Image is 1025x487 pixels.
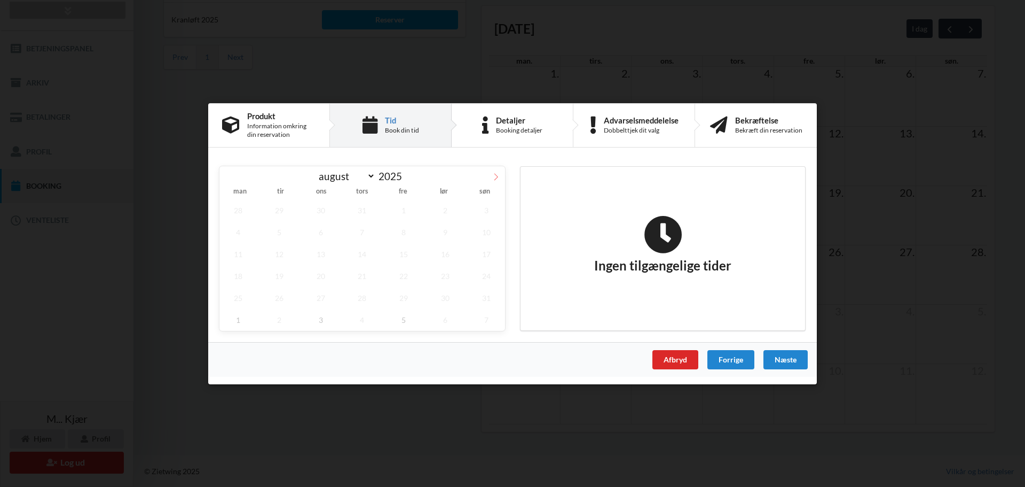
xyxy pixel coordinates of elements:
span: søn [464,188,505,195]
span: august 19, 2025 [261,265,298,287]
span: september 4, 2025 [344,308,381,330]
div: Detaljer [496,115,542,124]
span: man [219,188,260,195]
span: september 1, 2025 [219,308,257,330]
span: august 13, 2025 [302,243,340,265]
span: august 16, 2025 [427,243,464,265]
div: Afbryd [652,350,698,369]
span: juli 30, 2025 [302,199,340,221]
div: Information omkring din reservation [247,122,316,139]
span: august 29, 2025 [385,287,422,308]
span: august 7, 2025 [344,221,381,243]
span: august 12, 2025 [261,243,298,265]
div: Forrige [707,350,754,369]
span: tir [260,188,301,195]
span: august 24, 2025 [468,265,505,287]
span: august 30, 2025 [427,287,464,308]
span: august 18, 2025 [219,265,257,287]
span: august 28, 2025 [344,287,381,308]
span: juli 28, 2025 [219,199,257,221]
span: august 27, 2025 [302,287,340,308]
span: august 23, 2025 [427,265,464,287]
span: august 5, 2025 [261,221,298,243]
div: Booking detaljer [496,126,542,135]
span: august 31, 2025 [468,287,505,308]
span: august 25, 2025 [219,287,257,308]
div: Book din tid [385,126,419,135]
span: august 22, 2025 [385,265,422,287]
span: september 7, 2025 [468,308,505,330]
span: ons [301,188,342,195]
span: august 9, 2025 [427,221,464,243]
span: september 6, 2025 [427,308,464,330]
span: august 21, 2025 [344,265,381,287]
span: lør [423,188,464,195]
div: Bekræft din reservation [735,126,802,135]
span: august 15, 2025 [385,243,422,265]
span: august 11, 2025 [219,243,257,265]
div: Tid [385,115,419,124]
span: august 3, 2025 [468,199,505,221]
span: august 2, 2025 [427,199,464,221]
span: tors [342,188,382,195]
span: august 4, 2025 [219,221,257,243]
span: august 20, 2025 [302,265,340,287]
span: august 17, 2025 [468,243,505,265]
span: august 26, 2025 [261,287,298,308]
div: Næste [763,350,808,369]
span: september 5, 2025 [385,308,422,330]
span: juli 29, 2025 [261,199,298,221]
div: Dobbelttjek dit valg [604,126,679,135]
span: august 6, 2025 [302,221,340,243]
span: august 14, 2025 [344,243,381,265]
div: Bekræftelse [735,115,802,124]
input: Year [375,170,411,182]
span: september 2, 2025 [261,308,298,330]
span: september 3, 2025 [302,308,340,330]
div: Advarselsmeddelelse [604,115,679,124]
select: Month [314,169,376,183]
div: Produkt [247,111,316,120]
span: august 8, 2025 [385,221,422,243]
span: juli 31, 2025 [344,199,381,221]
h2: Ingen tilgængelige tider [594,215,731,274]
span: fre [383,188,423,195]
span: august 10, 2025 [468,221,505,243]
span: august 1, 2025 [385,199,422,221]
